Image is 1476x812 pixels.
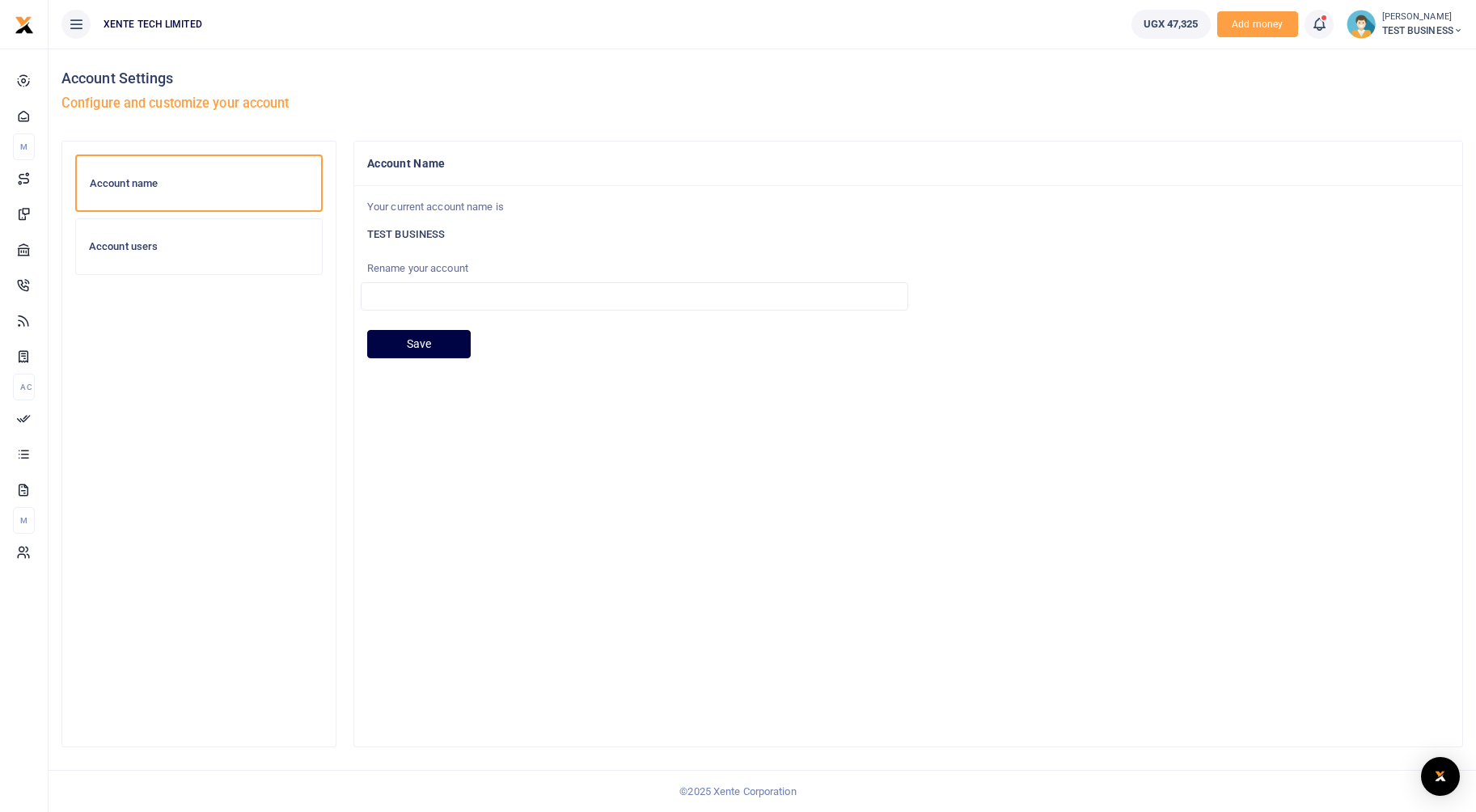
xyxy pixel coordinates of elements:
[367,330,471,359] button: Save
[367,199,1449,216] p: Your current account name is
[1347,10,1376,39] img: profile-user
[1217,17,1298,29] a: Add money
[1144,16,1199,32] span: UGX 47,325
[61,95,1463,112] h5: Configure and customize your account
[97,17,209,32] span: XENTE TECH LIMITED
[1217,11,1298,38] li: Toup your wallet
[1125,10,1217,39] li: Wallet ballance
[61,70,1463,87] h4: Account Settings
[1382,23,1463,38] span: TEST BUSINESS
[1382,11,1463,24] small: [PERSON_NAME]
[367,154,1449,172] h4: Account Name
[1217,11,1298,38] span: Add money
[75,154,323,213] a: Account name
[1347,10,1463,39] a: profile-user [PERSON_NAME] TEST BUSINESS
[89,240,309,253] h6: Account users
[1421,757,1460,796] div: Open Intercom Messenger
[75,218,323,275] a: Account users
[90,177,308,190] h6: Account name
[15,15,34,35] img: logo-small
[361,260,908,277] label: Rename your account
[13,374,35,400] li: Ac
[1131,10,1211,39] a: UGX 47,325
[13,507,35,534] li: M
[13,133,35,160] li: M
[367,228,1449,241] h6: TEST BUSINESS
[15,18,34,30] a: logo-small logo-large logo-large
